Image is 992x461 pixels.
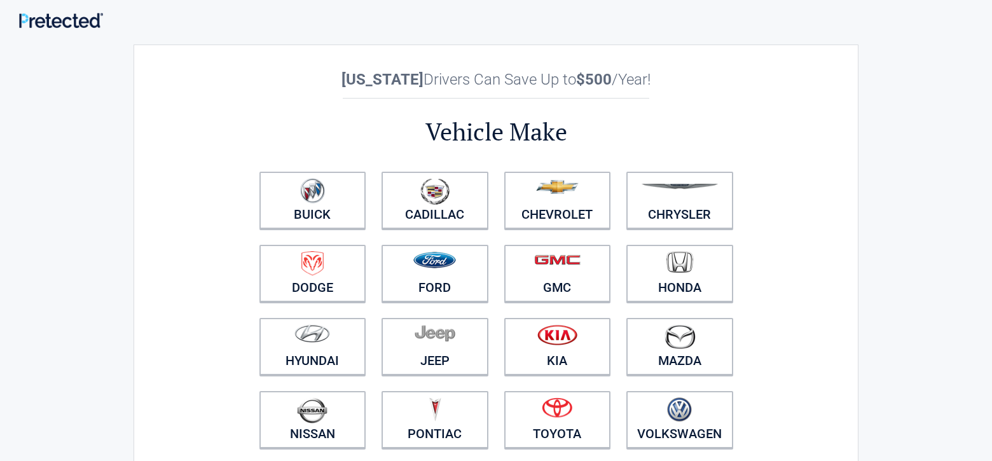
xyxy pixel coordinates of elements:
a: Toyota [504,391,611,448]
img: nissan [297,397,327,423]
img: chrysler [641,184,719,189]
a: Mazda [626,318,733,375]
img: buick [300,178,325,203]
img: kia [537,324,577,345]
a: Kia [504,318,611,375]
h2: Drivers Can Save Up to /Year [251,71,741,88]
a: Chrysler [626,172,733,229]
a: Pontiac [382,391,488,448]
b: $500 [576,71,612,88]
img: chevrolet [536,180,579,194]
img: cadillac [420,178,450,205]
h2: Vehicle Make [251,116,741,148]
a: Dodge [259,245,366,302]
a: Nissan [259,391,366,448]
a: Chevrolet [504,172,611,229]
img: gmc [534,254,581,265]
a: Jeep [382,318,488,375]
img: pontiac [429,397,441,422]
img: hyundai [294,324,330,343]
a: Ford [382,245,488,302]
img: volkswagen [667,397,692,422]
img: dodge [301,251,324,276]
a: Hyundai [259,318,366,375]
img: ford [413,252,456,268]
img: toyota [542,397,572,418]
a: Buick [259,172,366,229]
img: Main Logo [19,13,103,28]
a: GMC [504,245,611,302]
a: Honda [626,245,733,302]
img: jeep [415,324,455,342]
img: mazda [664,324,696,349]
b: [US_STATE] [341,71,424,88]
img: honda [666,251,693,273]
a: Cadillac [382,172,488,229]
a: Volkswagen [626,391,733,448]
